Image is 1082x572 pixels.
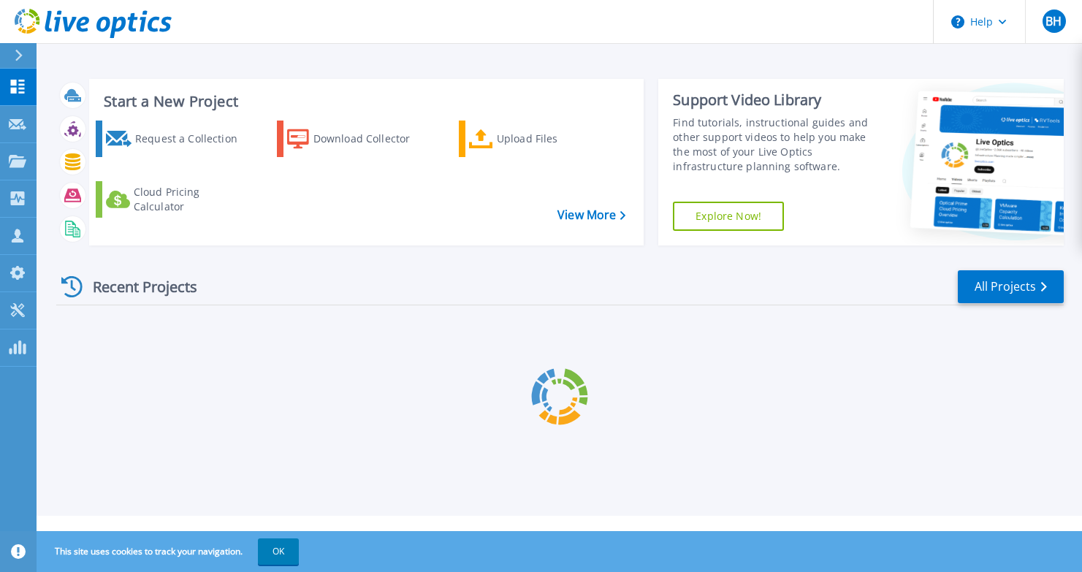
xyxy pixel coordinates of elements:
[673,202,784,231] a: Explore Now!
[96,121,245,157] a: Request a Collection
[56,269,217,305] div: Recent Projects
[258,538,299,565] button: OK
[673,115,876,174] div: Find tutorials, instructional guides and other support videos to help you make the most of your L...
[313,124,424,153] div: Download Collector
[104,94,625,110] h3: Start a New Project
[497,124,605,153] div: Upload Files
[958,270,1064,303] a: All Projects
[134,185,242,214] div: Cloud Pricing Calculator
[673,91,876,110] div: Support Video Library
[40,538,299,565] span: This site uses cookies to track your navigation.
[277,121,427,157] a: Download Collector
[557,208,625,222] a: View More
[96,181,245,218] a: Cloud Pricing Calculator
[135,124,242,153] div: Request a Collection
[459,121,609,157] a: Upload Files
[1045,15,1062,27] span: BH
